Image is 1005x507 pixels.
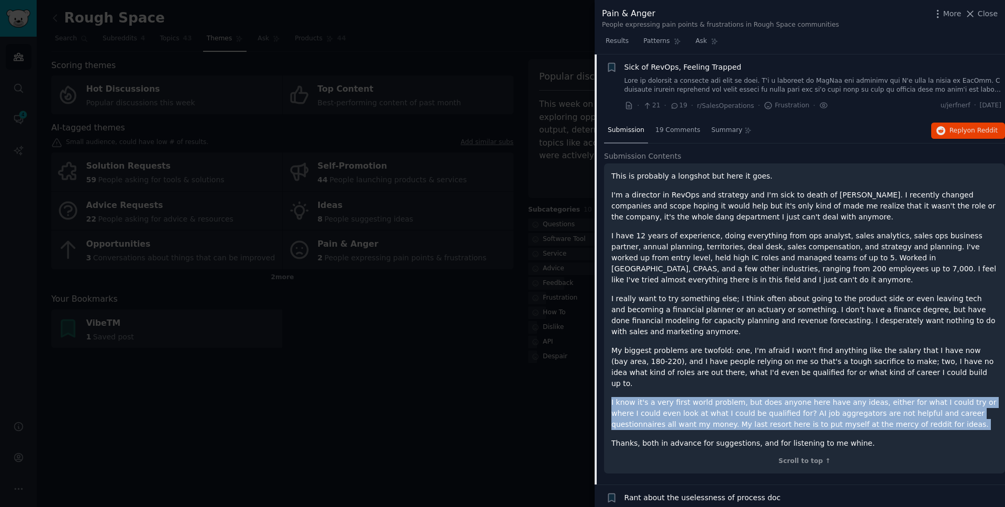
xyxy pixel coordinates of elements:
span: · [691,100,693,111]
button: Close [965,8,998,19]
span: Patterns [643,37,669,46]
a: Ask [692,33,722,54]
button: More [932,8,962,19]
span: Submission [608,126,644,135]
p: This is probably a longshot but here it goes. [611,171,998,182]
button: Replyon Reddit [931,123,1005,139]
span: 19 Comments [655,126,700,135]
span: Reply [950,126,998,136]
p: Thanks, both in advance for suggestions, and for listening to me whine. [611,438,998,449]
span: · [664,100,666,111]
span: 19 [670,101,687,111]
p: I know it's a very first world problem, but does anyone here have any ideas, either for what I co... [611,397,998,430]
span: Submission Contents [604,151,682,162]
span: Summary [711,126,742,135]
span: [DATE] [980,101,1001,111]
p: I have 12 years of experience, doing everything from ops analyst, sales analytics, sales ops busi... [611,230,998,285]
a: Sick of RevOps, Feeling Trapped [624,62,742,73]
a: Patterns [640,33,684,54]
span: 21 [643,101,660,111]
div: People expressing pain points & frustrations in Rough Space communities [602,20,839,30]
span: Close [978,8,998,19]
p: I'm a director in RevOps and strategy and I'm sick to death of [PERSON_NAME]. I recently changed ... [611,190,998,223]
span: Frustration [764,101,809,111]
span: u/jerfnerf [941,101,970,111]
span: Ask [696,37,707,46]
span: on Reddit [967,127,998,134]
span: More [943,8,962,19]
span: · [758,100,760,111]
span: r/SalesOperations [697,102,754,109]
p: I really want to try something else; I think often about going to the product side or even leavin... [611,293,998,337]
span: Results [606,37,629,46]
a: Results [602,33,632,54]
p: My biggest problems are twofold: one, I'm afraid I won't find anything like the salary that I hav... [611,345,998,389]
span: · [813,100,815,111]
a: Rant about the uselessness of process doc [624,492,781,503]
a: Lore ip dolorsit a consecte adi elit se doei. T'i u laboreet do MagNaa eni adminimv qui N'e ulla ... [624,76,1002,95]
span: · [974,101,976,111]
span: · [637,100,639,111]
div: Pain & Anger [602,7,839,20]
div: Scroll to top ↑ [611,457,998,466]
